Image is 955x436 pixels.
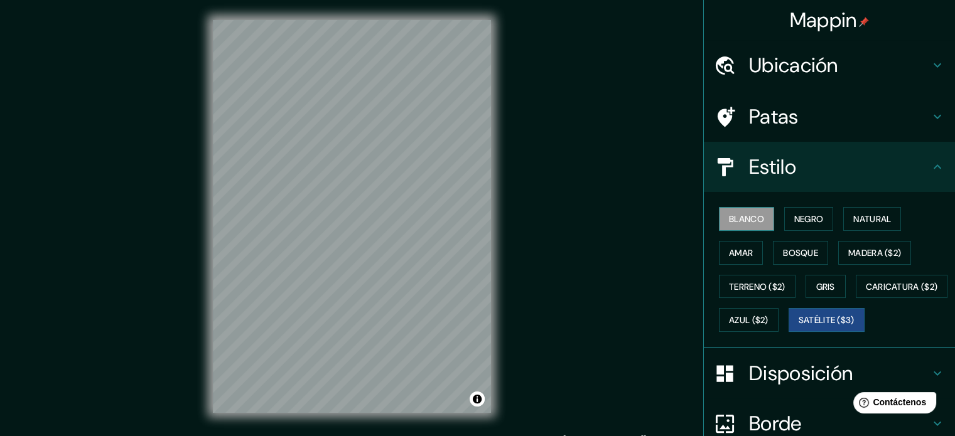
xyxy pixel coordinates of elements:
[719,275,796,299] button: Terreno ($2)
[859,17,869,27] img: pin-icon.png
[470,391,485,407] button: Activar o desactivar atribución
[729,315,769,326] font: Azul ($2)
[856,275,948,299] button: Caricatura ($2)
[799,315,855,326] font: Satélite ($3)
[843,207,901,231] button: Natural
[719,241,763,265] button: Amar
[783,247,818,258] font: Bosque
[704,40,955,90] div: Ubicación
[773,241,828,265] button: Bosque
[838,241,911,265] button: Madera ($2)
[816,281,835,292] font: Gris
[729,281,785,292] font: Terreno ($2)
[806,275,846,299] button: Gris
[719,308,779,332] button: Azul ($2)
[729,247,753,258] font: Amar
[866,281,938,292] font: Caricatura ($2)
[704,142,955,192] div: Estilo
[704,92,955,142] div: Patas
[749,154,796,180] font: Estilo
[749,360,853,386] font: Disposición
[749,52,838,78] font: Ubicación
[729,213,764,225] font: Blanco
[853,213,891,225] font: Natural
[749,104,799,130] font: Patas
[704,348,955,398] div: Disposición
[848,247,901,258] font: Madera ($2)
[794,213,824,225] font: Negro
[843,387,941,422] iframe: Lanzador de widgets de ayuda
[213,20,491,413] canvas: Mapa
[789,308,865,332] button: Satélite ($3)
[790,7,857,33] font: Mappin
[784,207,834,231] button: Negro
[719,207,774,231] button: Blanco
